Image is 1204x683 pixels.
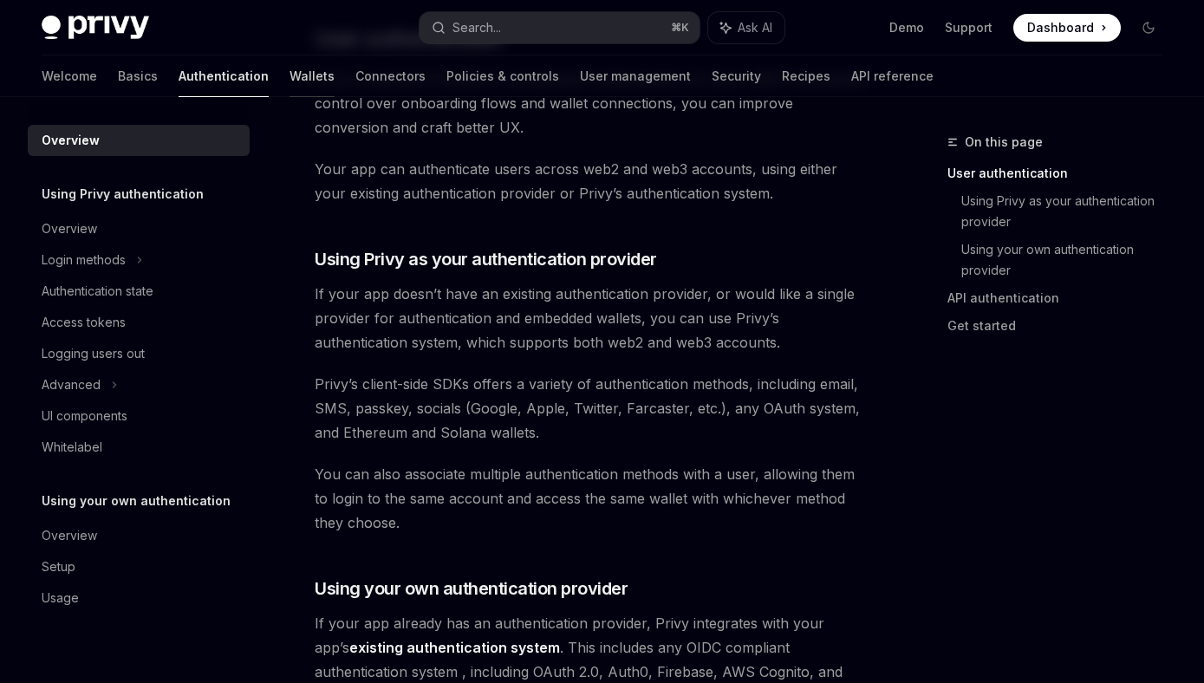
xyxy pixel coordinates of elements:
[315,67,868,140] span: Privy is a powerful toolkit for progressive authentication of users. With fine-grained control ov...
[42,406,127,426] div: UI components
[671,21,689,35] span: ⌘ K
[42,281,153,302] div: Authentication state
[315,372,868,445] span: Privy’s client-side SDKs offers a variety of authentication methods, including email, SMS, passke...
[290,55,335,97] a: Wallets
[1027,19,1094,36] span: Dashboard
[28,276,250,307] a: Authentication state
[42,312,126,333] div: Access tokens
[315,462,868,535] span: You can also associate multiple authentication methods with a user, allowing them to login to the...
[28,582,250,614] a: Usage
[28,432,250,463] a: Whitelabel
[179,55,269,97] a: Authentication
[42,218,97,239] div: Overview
[42,250,126,270] div: Login methods
[420,12,699,43] button: Search...⌘K
[1013,14,1121,42] a: Dashboard
[315,157,868,205] span: Your app can authenticate users across web2 and web3 accounts, using either your existing authent...
[889,19,924,36] a: Demo
[28,125,250,156] a: Overview
[961,236,1176,284] a: Using your own authentication provider
[315,282,868,355] span: If your app doesn’t have an existing authentication provider, or would like a single provider for...
[947,284,1176,312] a: API authentication
[28,551,250,582] a: Setup
[28,400,250,432] a: UI components
[28,307,250,338] a: Access tokens
[355,55,426,97] a: Connectors
[945,19,992,36] a: Support
[42,130,100,151] div: Overview
[452,17,501,38] div: Search...
[42,588,79,608] div: Usage
[118,55,158,97] a: Basics
[42,374,101,395] div: Advanced
[42,55,97,97] a: Welcome
[42,184,204,205] h5: Using Privy authentication
[315,247,657,271] span: Using Privy as your authentication provider
[708,12,784,43] button: Ask AI
[738,19,772,36] span: Ask AI
[42,437,102,458] div: Whitelabel
[782,55,830,97] a: Recipes
[712,55,761,97] a: Security
[446,55,559,97] a: Policies & controls
[28,213,250,244] a: Overview
[42,525,97,546] div: Overview
[315,576,628,601] span: Using your own authentication provider
[28,338,250,369] a: Logging users out
[42,16,149,40] img: dark logo
[42,343,145,364] div: Logging users out
[947,312,1176,340] a: Get started
[965,132,1043,153] span: On this page
[851,55,934,97] a: API reference
[42,556,75,577] div: Setup
[349,639,560,657] a: existing authentication system
[947,159,1176,187] a: User authentication
[961,187,1176,236] a: Using Privy as your authentication provider
[28,520,250,551] a: Overview
[1135,14,1162,42] button: Toggle dark mode
[580,55,691,97] a: User management
[42,491,231,511] h5: Using your own authentication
